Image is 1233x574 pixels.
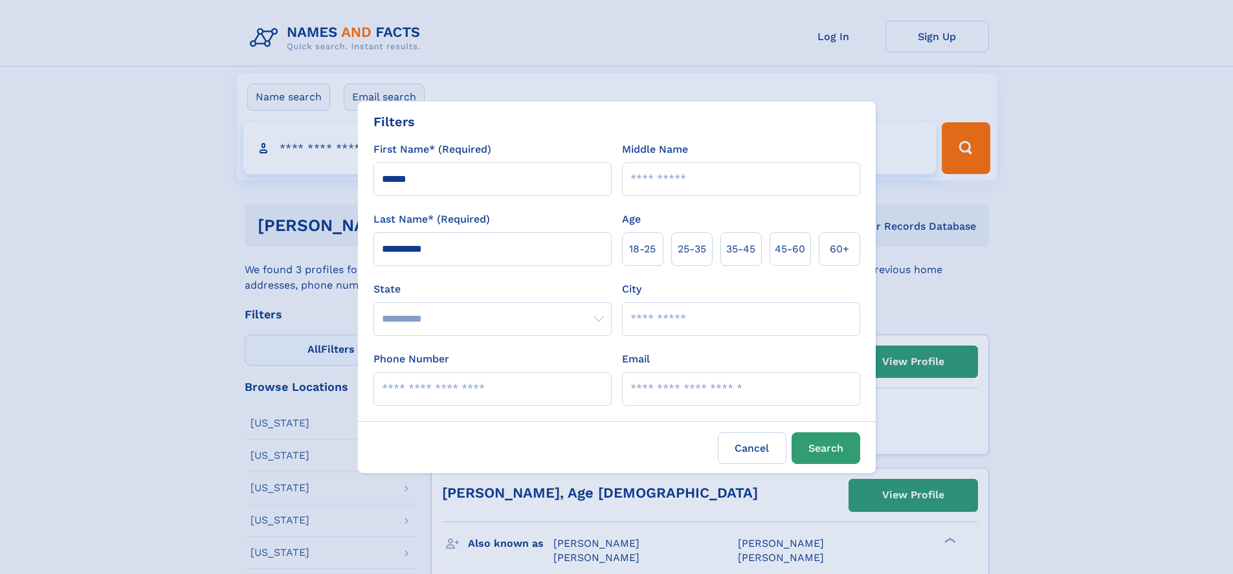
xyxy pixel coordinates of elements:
[678,241,706,257] span: 25‑35
[629,241,656,257] span: 18‑25
[373,281,612,297] label: State
[373,112,415,131] div: Filters
[622,142,688,157] label: Middle Name
[373,351,449,367] label: Phone Number
[622,281,641,297] label: City
[373,142,491,157] label: First Name* (Required)
[726,241,755,257] span: 35‑45
[373,212,490,227] label: Last Name* (Required)
[792,432,860,464] button: Search
[830,241,849,257] span: 60+
[775,241,805,257] span: 45‑60
[622,212,641,227] label: Age
[622,351,650,367] label: Email
[718,432,786,464] label: Cancel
